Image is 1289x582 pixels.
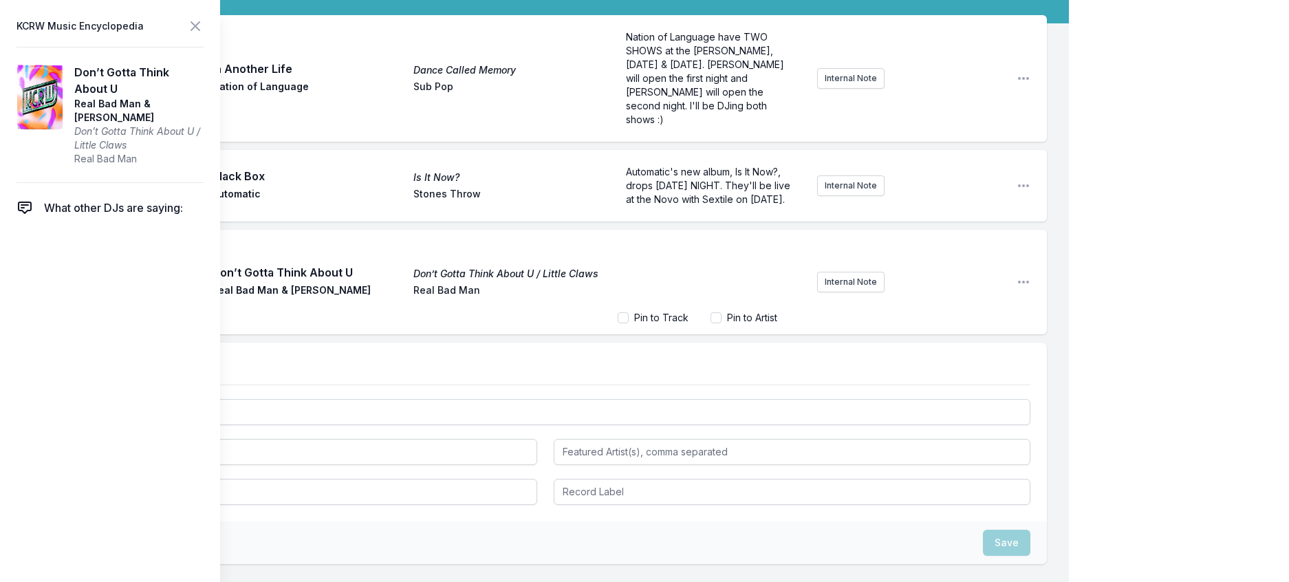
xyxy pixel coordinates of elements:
span: Real Bad Man [74,152,204,166]
span: KCRW Music Encyclopedia [17,17,144,36]
span: Nation of Language have TWO SHOWS at the [PERSON_NAME], [DATE] & [DATE]. [PERSON_NAME] will open ... [626,31,787,125]
button: Open playlist item options [1017,275,1030,289]
span: Real Bad Man & [PERSON_NAME] [74,97,204,125]
span: What other DJs are saying: [44,200,183,216]
label: Pin to Artist [727,311,777,325]
button: Save [983,530,1030,556]
button: Internal Note [817,68,885,89]
span: Dance Called Memory [413,63,607,77]
span: In Another Life [212,61,405,77]
button: Internal Note [817,272,885,292]
span: Nation of Language [212,80,405,96]
input: Artist [61,439,537,465]
input: Album Title [61,479,537,505]
input: Featured Artist(s), comma separated [554,439,1030,465]
button: Open playlist item options [1017,72,1030,85]
span: Sub Pop [413,80,607,96]
span: Black Box [212,168,405,184]
span: Is It Now? [413,171,607,184]
img: Don’t Gotta Think About U / Little Claws [17,64,63,130]
button: Open playlist item options [1017,179,1030,193]
span: Automatic's new album, Is It Now?, drops [DATE] NIGHT. They'll be live at the Novo with Sextile o... [626,166,793,205]
input: Record Label [554,479,1030,505]
button: Internal Note [817,175,885,196]
span: Don’t Gotta Think About U / Little Claws [74,125,204,152]
span: Real Bad Man [413,283,607,300]
span: Don’t Gotta Think About U / Little Claws [413,267,607,281]
span: Stones Throw [413,187,607,204]
span: Don’t Gotta Think About U [212,264,405,281]
span: Don’t Gotta Think About U [74,64,204,97]
label: Pin to Track [634,311,689,325]
span: Real Bad Man & [PERSON_NAME] [212,283,405,300]
span: Automatic [212,187,405,204]
input: Track Title [61,399,1030,425]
